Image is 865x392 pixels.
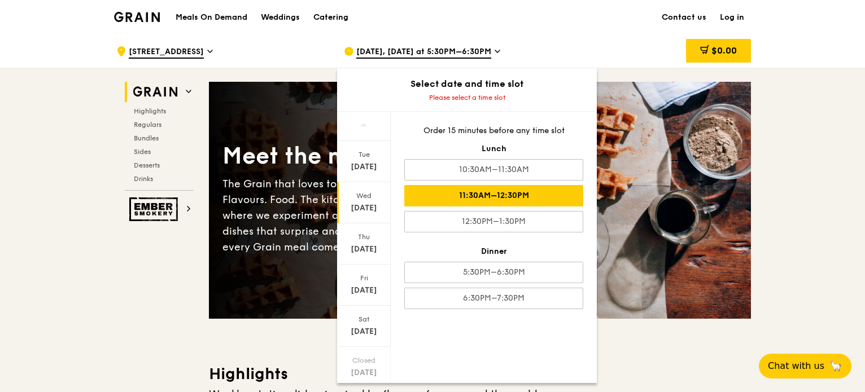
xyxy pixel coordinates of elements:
div: Catering [313,1,348,34]
div: Thu [339,232,389,241]
div: [DATE] [339,326,389,337]
div: [DATE] [339,244,389,255]
div: 5:30PM–6:30PM [404,262,583,283]
div: 11:30AM–12:30PM [404,185,583,206]
img: Grain [114,12,160,22]
div: Wed [339,191,389,200]
div: [DATE] [339,285,389,296]
span: Sides [134,148,151,156]
h1: Meals On Demand [176,12,247,23]
span: Regulars [134,121,161,129]
div: 6:30PM–7:30PM [404,288,583,309]
div: Lunch [404,143,583,155]
div: The Grain that loves to play. With ingredients. Flavours. Food. The kitchen is our happy place, w... [222,176,480,255]
div: Dinner [404,246,583,257]
span: Drinks [134,175,153,183]
span: [STREET_ADDRESS] [129,46,204,59]
img: Grain web logo [129,82,181,102]
h3: Highlights [209,364,751,384]
span: Highlights [134,107,166,115]
span: $0.00 [711,45,737,56]
div: Meet the new Grain [222,141,480,171]
div: Tue [339,150,389,159]
img: Ember Smokery web logo [129,197,181,221]
span: [DATE], [DATE] at 5:30PM–6:30PM [356,46,491,59]
div: Please select a time slot [337,93,597,102]
div: [DATE] [339,367,389,378]
span: 🦙 [829,359,842,373]
div: Select date and time slot [337,77,597,91]
a: Log in [713,1,751,34]
div: 10:30AM–11:30AM [404,159,583,180]
div: Closed [339,356,389,365]
div: Fri [339,274,389,283]
div: Order 15 minutes before any time slot [404,125,583,136]
div: Weddings [261,1,300,34]
span: Bundles [134,134,159,142]
a: Contact us [655,1,713,34]
button: Chat with us🦙 [759,354,851,378]
a: Catering [307,1,355,34]
div: 12:30PM–1:30PM [404,211,583,232]
div: Sat [339,315,389,324]
a: Weddings [254,1,307,34]
div: [DATE] [339,202,389,214]
div: [DATE] [339,161,389,173]
span: Chat with us [768,359,824,373]
span: Desserts [134,161,160,169]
